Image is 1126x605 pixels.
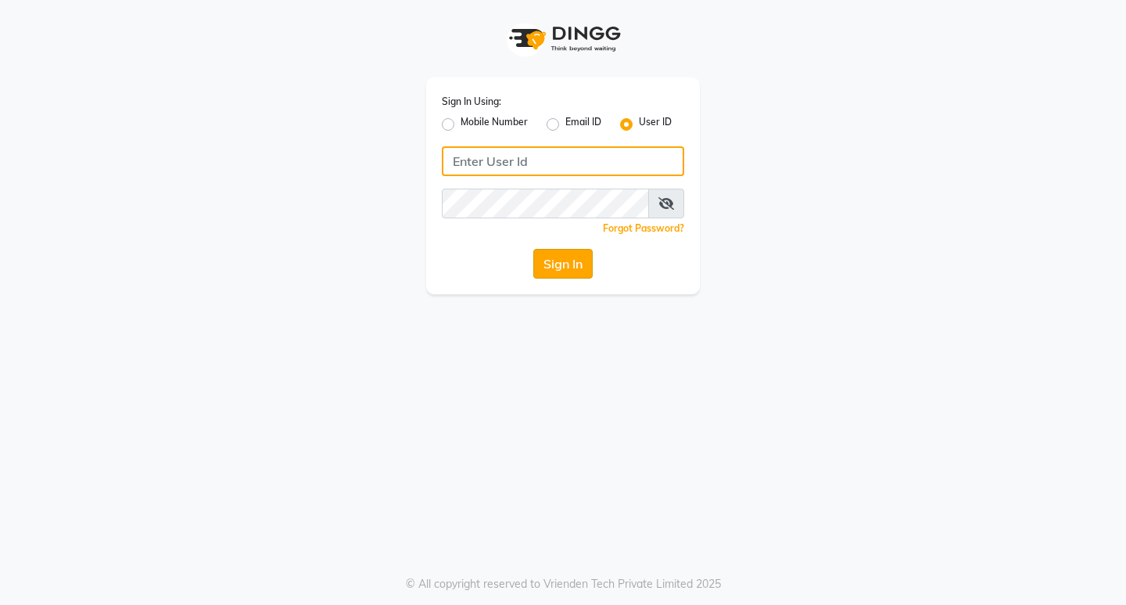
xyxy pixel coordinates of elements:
label: User ID [639,115,672,134]
a: Forgot Password? [603,222,684,234]
input: Username [442,189,649,218]
label: Sign In Using: [442,95,501,109]
label: Mobile Number [461,115,528,134]
input: Username [442,146,684,176]
img: logo1.svg [500,16,626,62]
button: Sign In [533,249,593,279]
label: Email ID [565,115,601,134]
